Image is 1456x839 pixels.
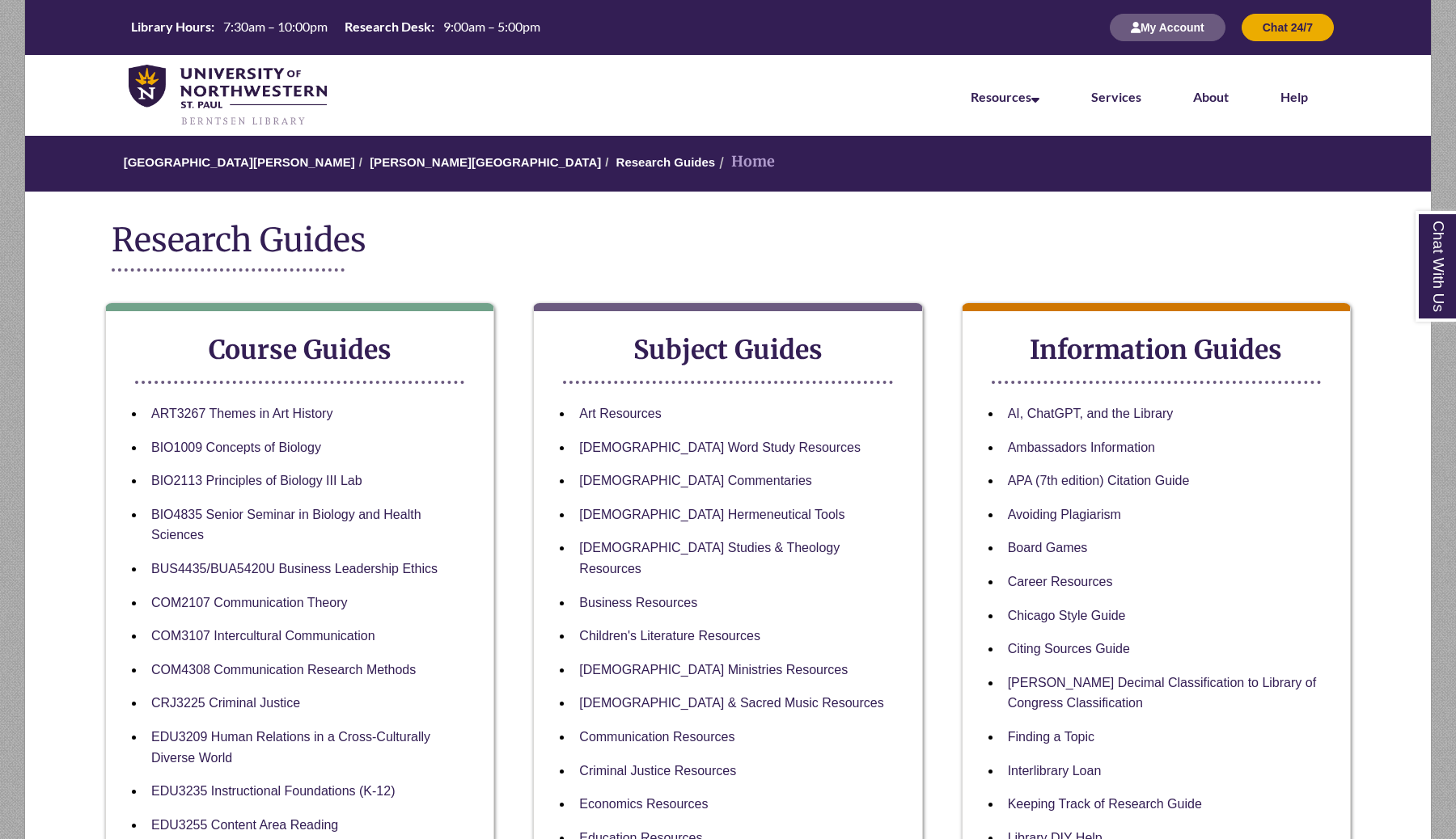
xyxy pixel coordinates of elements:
[579,629,760,643] a: Children's Literature Resources
[579,764,736,778] a: Criminal Justice Resources
[151,784,396,798] a: EDU3235 Instructional Foundations (K-12)
[579,663,848,677] a: [DEMOGRAPHIC_DATA] Ministries Resources
[151,663,416,677] a: COM4308 Communication Research Methods
[129,65,327,128] img: UNWSP Library Logo
[151,407,332,420] a: ART3267 Themes in Art History
[579,407,661,420] a: Art Resources
[1008,407,1174,420] a: AI, ChatGPT, and the Library
[579,474,811,487] a: [DEMOGRAPHIC_DATA] Commentaries
[1008,676,1316,710] a: [PERSON_NAME] Decimal Classification to Library of Congress Classification
[1008,541,1088,554] a: Board Games
[579,541,840,575] a: [DEMOGRAPHIC_DATA] Studies & Theology Resources
[151,474,362,487] a: BIO2113 Principles of Biology III Lab
[151,596,347,609] a: COM2107 Communication Theory
[1030,334,1282,366] strong: Information Guides
[223,19,328,34] span: 7:30am – 10:00pm
[209,334,392,366] strong: Course Guides
[579,797,708,811] a: Economics Resources
[151,696,300,710] a: CRJ3225 Criminal Justice
[151,562,438,575] a: BUS4435/BUA5420U Business Leadership Ethics
[579,696,883,710] a: [DEMOGRAPHIC_DATA] & Sacred Music Resources
[370,155,601,169] a: [PERSON_NAME][GEOGRAPHIC_DATA]
[579,441,861,454] a: [DEMOGRAPHIC_DATA] Word Study Resources
[579,596,697,609] a: Business Resources
[633,334,823,366] strong: Subject Guides
[1110,20,1225,34] a: My Account
[1008,609,1126,622] a: Chicago Style Guide
[1008,508,1121,521] a: Avoiding Plagiarism
[1008,441,1155,454] a: Ambassadors Information
[1008,642,1130,656] a: Citing Sources Guide
[579,508,844,521] a: [DEMOGRAPHIC_DATA] Hermeneutical Tools
[125,18,547,36] table: Hours Today
[151,730,430,765] a: EDU3209 Human Relations in a Cross-Culturally Diverse World
[112,220,366,260] span: Research Guides
[1008,575,1113,588] a: Career Resources
[338,18,437,36] th: Research Desk:
[1242,14,1334,41] button: Chat 24/7
[1008,797,1202,811] a: Keeping Track of Research Guide
[1280,89,1308,104] a: Help
[443,19,540,34] span: 9:00am – 5:00pm
[124,155,355,169] a: [GEOGRAPHIC_DATA][PERSON_NAME]
[971,89,1039,104] a: Resources
[1008,730,1094,744] a: Finding a Topic
[616,155,716,169] a: Research Guides
[715,150,775,174] li: Home
[579,730,734,744] a: Communication Resources
[1242,20,1334,34] a: Chat 24/7
[125,18,547,37] a: Hours Today
[1110,14,1225,41] button: My Account
[151,629,375,643] a: COM3107 Intercultural Communication
[151,508,421,542] a: BIO4835 Senior Seminar in Biology and Health Sciences
[1193,89,1229,104] a: About
[125,18,217,36] th: Library Hours:
[1008,764,1102,778] a: Interlibrary Loan
[151,441,321,454] a: BIO1009 Concepts of Biology
[1091,89,1141,104] a: Services
[151,818,338,832] a: EDU3255 Content Area Reading
[1008,474,1190,487] a: APA (7th edition) Citation Guide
